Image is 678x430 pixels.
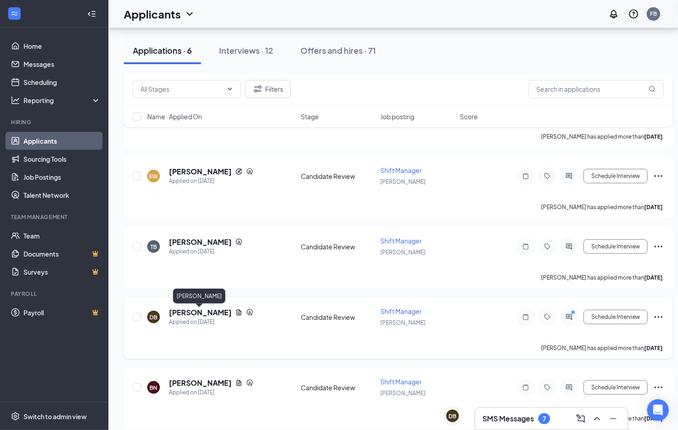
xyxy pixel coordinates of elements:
[542,173,553,180] svg: Tag
[169,378,232,388] h5: [PERSON_NAME]
[150,384,158,392] div: BN
[246,168,253,175] svg: SourcingTools
[23,412,87,421] div: Switch to admin view
[150,243,157,251] div: TB
[542,415,546,423] div: 7
[644,345,663,351] b: [DATE]
[584,380,648,395] button: Schedule Interview
[542,384,553,391] svg: Tag
[169,247,243,256] div: Applied on [DATE]
[449,412,457,420] div: DB
[653,171,664,182] svg: Ellipses
[644,204,663,210] b: [DATE]
[23,55,101,73] a: Messages
[380,112,414,121] span: Job posting
[235,309,243,316] svg: Document
[564,243,575,250] svg: ActiveChat
[520,384,531,391] svg: Note
[653,241,664,252] svg: Ellipses
[11,118,99,126] div: Hiring
[584,169,648,183] button: Schedule Interview
[10,9,19,18] svg: WorkstreamLogo
[380,237,422,245] span: Shift Manager
[380,166,422,174] span: Shift Manager
[23,304,101,322] a: PayrollCrown
[564,173,575,180] svg: ActiveChat
[23,37,101,55] a: Home
[575,413,586,424] svg: ComposeMessage
[520,243,531,250] svg: Note
[569,310,580,317] svg: PrimaryDot
[11,213,99,221] div: Team Management
[380,319,426,326] span: [PERSON_NAME]
[647,399,669,421] div: Open Intercom Messenger
[644,415,663,422] b: [DATE]
[23,73,101,91] a: Scheduling
[169,318,253,327] div: Applied on [DATE]
[226,85,234,93] svg: ChevronDown
[541,203,664,211] p: [PERSON_NAME] has applied more than .
[301,242,375,251] div: Candidate Review
[564,384,575,391] svg: ActiveChat
[246,379,253,387] svg: SourcingTools
[460,112,478,121] span: Score
[219,45,273,56] div: Interviews · 12
[564,313,575,321] svg: ActiveChat
[380,378,422,386] span: Shift Manager
[380,249,426,256] span: [PERSON_NAME]
[169,177,253,186] div: Applied on [DATE]
[301,313,375,322] div: Candidate Review
[23,263,101,281] a: SurveysCrown
[542,243,553,250] svg: Tag
[150,173,158,180] div: EW
[169,388,253,397] div: Applied on [DATE]
[541,344,664,352] p: [PERSON_NAME] has applied more than .
[301,383,375,392] div: Candidate Review
[184,9,195,19] svg: ChevronDown
[584,239,648,254] button: Schedule Interview
[235,379,243,387] svg: Document
[541,274,664,281] p: [PERSON_NAME] has applied more than .
[520,313,531,321] svg: Note
[11,412,20,421] svg: Settings
[653,382,664,393] svg: Ellipses
[608,413,619,424] svg: Minimize
[173,289,225,304] div: [PERSON_NAME]
[380,178,426,185] span: [PERSON_NAME]
[301,112,319,121] span: Stage
[606,411,621,426] button: Minimize
[380,390,426,397] span: [PERSON_NAME]
[133,45,192,56] div: Applications · 6
[23,150,101,168] a: Sourcing Tools
[11,290,99,298] div: Payroll
[300,45,376,56] div: Offers and hires · 71
[23,168,101,186] a: Job Postings
[649,85,656,93] svg: MagnifyingGlass
[528,80,664,98] input: Search in applications
[592,413,603,424] svg: ChevronUp
[87,9,96,19] svg: Collapse
[235,168,243,175] svg: Reapply
[584,310,648,324] button: Schedule Interview
[590,411,604,426] button: ChevronUp
[608,9,619,19] svg: Notifications
[23,227,101,245] a: Team
[246,309,253,316] svg: SourcingTools
[653,312,664,322] svg: Ellipses
[252,84,263,94] svg: Filter
[11,96,20,105] svg: Analysis
[169,237,232,247] h5: [PERSON_NAME]
[245,80,291,98] button: Filter Filters
[124,6,181,22] h1: Applicants
[628,9,639,19] svg: QuestionInfo
[380,307,422,315] span: Shift Manager
[169,308,232,318] h5: [PERSON_NAME]
[140,84,223,94] input: All Stages
[23,245,101,263] a: DocumentsCrown
[520,173,531,180] svg: Note
[150,313,158,321] div: DB
[169,167,232,177] h5: [PERSON_NAME]
[644,274,663,281] b: [DATE]
[482,414,534,424] h3: SMS Messages
[235,238,243,246] svg: SourcingTools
